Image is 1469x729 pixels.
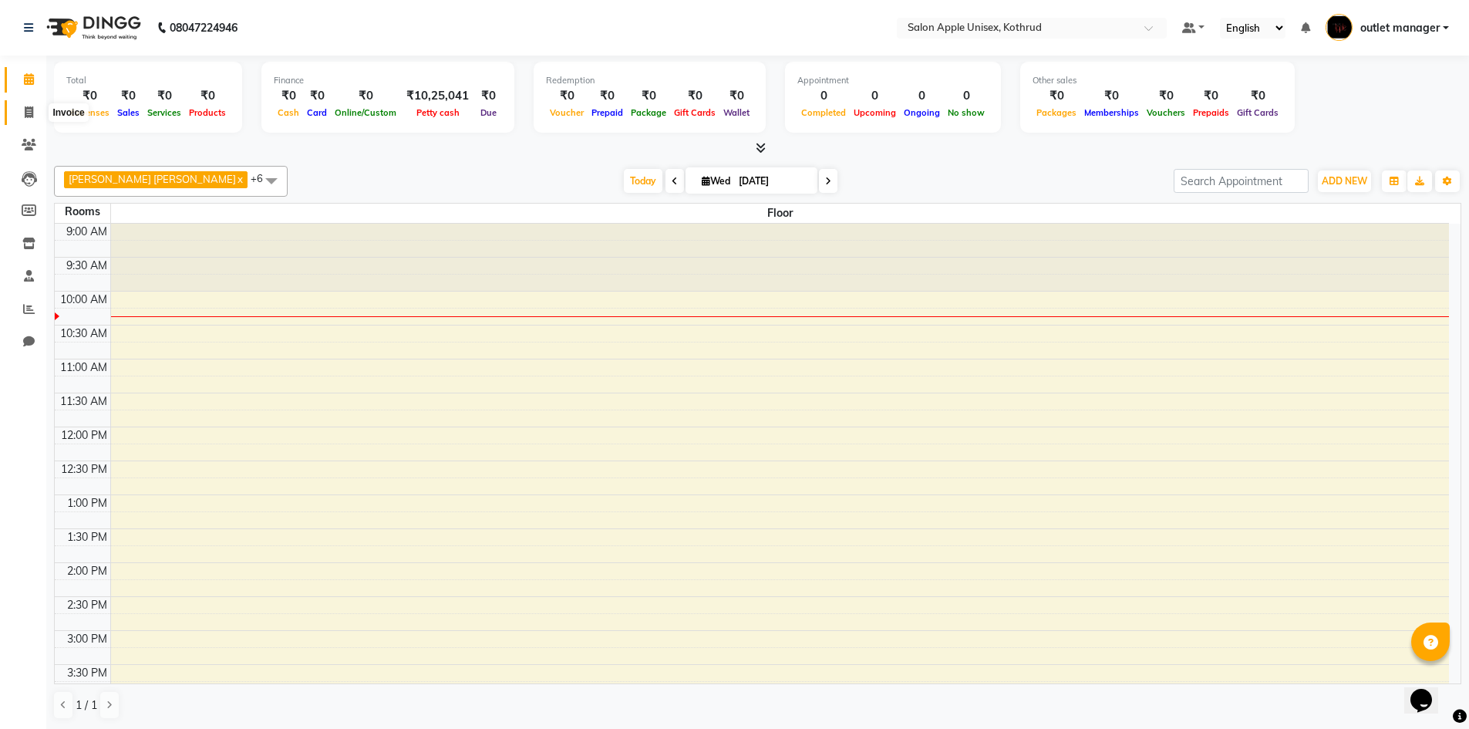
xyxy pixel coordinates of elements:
[797,74,989,87] div: Appointment
[477,107,500,118] span: Due
[1033,107,1080,118] span: Packages
[64,529,110,545] div: 1:30 PM
[588,87,627,105] div: ₹0
[1143,87,1189,105] div: ₹0
[58,461,110,478] div: 12:30 PM
[185,87,230,105] div: ₹0
[57,359,110,376] div: 11:00 AM
[111,204,1450,223] span: Floor
[944,87,989,105] div: 0
[69,173,236,185] span: [PERSON_NAME] [PERSON_NAME]
[113,107,143,118] span: Sales
[900,107,944,118] span: Ongoing
[49,103,88,122] div: Invoice
[588,107,627,118] span: Prepaid
[64,563,110,579] div: 2:00 PM
[303,107,331,118] span: Card
[850,107,900,118] span: Upcoming
[274,107,303,118] span: Cash
[39,6,145,49] img: logo
[64,665,110,681] div: 3:30 PM
[1033,87,1080,105] div: ₹0
[1189,87,1233,105] div: ₹0
[66,74,230,87] div: Total
[170,6,238,49] b: 08047224946
[331,107,400,118] span: Online/Custom
[546,74,753,87] div: Redemption
[900,87,944,105] div: 0
[274,87,303,105] div: ₹0
[944,107,989,118] span: No show
[546,107,588,118] span: Voucher
[64,495,110,511] div: 1:00 PM
[303,87,331,105] div: ₹0
[1143,107,1189,118] span: Vouchers
[143,107,185,118] span: Services
[1322,175,1367,187] span: ADD NEW
[1174,169,1309,193] input: Search Appointment
[1318,170,1371,192] button: ADD NEW
[58,427,110,444] div: 12:00 PM
[546,87,588,105] div: ₹0
[624,169,662,193] span: Today
[57,326,110,342] div: 10:30 AM
[331,87,400,105] div: ₹0
[1404,667,1454,714] iframe: chat widget
[55,204,110,220] div: Rooms
[113,87,143,105] div: ₹0
[143,87,185,105] div: ₹0
[1080,87,1143,105] div: ₹0
[57,393,110,410] div: 11:30 AM
[797,107,850,118] span: Completed
[236,173,243,185] a: x
[627,107,670,118] span: Package
[850,87,900,105] div: 0
[797,87,850,105] div: 0
[719,87,753,105] div: ₹0
[698,175,734,187] span: Wed
[64,597,110,613] div: 2:30 PM
[670,107,719,118] span: Gift Cards
[627,87,670,105] div: ₹0
[719,107,753,118] span: Wallet
[413,107,463,118] span: Petty cash
[76,697,97,714] span: 1 / 1
[1360,20,1440,36] span: outlet manager
[64,631,110,647] div: 3:00 PM
[670,87,719,105] div: ₹0
[1233,87,1282,105] div: ₹0
[1033,74,1282,87] div: Other sales
[400,87,475,105] div: ₹10,25,041
[1233,107,1282,118] span: Gift Cards
[251,172,275,184] span: +6
[185,107,230,118] span: Products
[66,87,113,105] div: ₹0
[1080,107,1143,118] span: Memberships
[734,170,811,193] input: 2025-09-03
[63,224,110,240] div: 9:00 AM
[1326,14,1353,41] img: outlet manager
[63,258,110,274] div: 9:30 AM
[1189,107,1233,118] span: Prepaids
[475,87,502,105] div: ₹0
[57,292,110,308] div: 10:00 AM
[274,74,502,87] div: Finance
